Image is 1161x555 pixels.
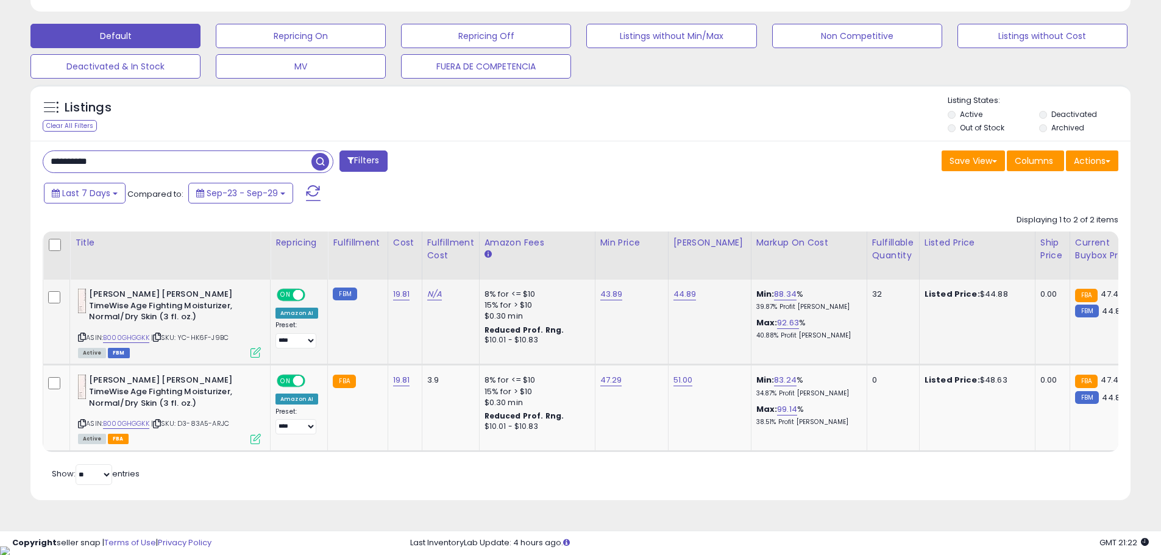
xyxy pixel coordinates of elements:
[1040,236,1065,262] div: Ship Price
[339,150,387,172] button: Filters
[304,290,323,300] span: OFF
[485,375,586,386] div: 8% for <= $10
[216,54,386,79] button: MV
[756,288,775,300] b: Min:
[485,249,492,260] small: Amazon Fees.
[756,331,857,340] p: 40.88% Profit [PERSON_NAME]
[1007,150,1064,171] button: Columns
[1101,288,1123,300] span: 47.49
[1015,155,1053,167] span: Columns
[600,236,663,249] div: Min Price
[756,404,857,426] div: %
[485,300,586,311] div: 15% for > $10
[427,236,474,262] div: Fulfillment Cost
[1102,305,1125,317] span: 44.88
[89,289,237,326] b: [PERSON_NAME] [PERSON_NAME] TimeWise Age Fighting Moisturizer, Normal/Dry Skin (3 fl. oz.)
[756,374,775,386] b: Min:
[485,411,564,421] b: Reduced Prof. Rng.
[333,288,357,300] small: FBM
[12,537,211,549] div: seller snap | |
[1051,122,1084,133] label: Archived
[925,289,1026,300] div: $44.88
[942,150,1005,171] button: Save View
[957,24,1127,48] button: Listings without Cost
[104,537,156,548] a: Terms of Use
[103,419,149,429] a: B000GHGGKK
[1075,236,1138,262] div: Current Buybox Price
[278,290,293,300] span: ON
[485,335,586,345] div: $10.01 - $10.83
[78,348,106,358] span: All listings currently available for purchase on Amazon
[1040,375,1060,386] div: 0.00
[756,317,857,340] div: %
[751,232,867,280] th: The percentage added to the cost of goods (COGS) that forms the calculator for Min & Max prices.
[777,317,799,329] a: 92.63
[12,537,57,548] strong: Copyright
[777,403,797,415] a: 99.14
[108,348,130,358] span: FBM
[78,289,86,313] img: 31aRJi9N7qL._SL40_.jpg
[1102,392,1125,403] span: 44.88
[78,434,106,444] span: All listings currently available for purchase on Amazon
[103,333,149,343] a: B000GHGGKK
[485,397,586,408] div: $0.30 min
[1075,289,1098,302] small: FBA
[151,333,229,342] span: | SKU: YC-HK6F-J9BC
[673,288,697,300] a: 44.89
[158,537,211,548] a: Privacy Policy
[275,408,318,435] div: Preset:
[1051,109,1097,119] label: Deactivated
[43,120,97,132] div: Clear All Filters
[774,374,797,386] a: 83.24
[600,374,622,386] a: 47.29
[393,374,410,386] a: 19.81
[151,419,229,428] span: | SKU: D3-83A5-ARJC
[75,236,265,249] div: Title
[872,289,910,300] div: 32
[275,321,318,348] div: Preset:
[275,394,318,405] div: Amazon AI
[1099,537,1149,548] span: 2025-10-7 21:22 GMT
[600,288,623,300] a: 43.89
[78,375,261,442] div: ASIN:
[1075,375,1098,388] small: FBA
[925,375,1026,386] div: $48.63
[1101,374,1123,386] span: 47.49
[127,188,183,200] span: Compared to:
[756,289,857,311] div: %
[30,24,201,48] button: Default
[756,375,857,397] div: %
[960,109,982,119] label: Active
[673,236,746,249] div: [PERSON_NAME]
[304,376,323,386] span: OFF
[52,468,140,479] span: Show: entries
[485,325,564,335] b: Reduced Prof. Rng.
[872,236,914,262] div: Fulfillable Quantity
[275,308,318,319] div: Amazon AI
[333,375,355,388] small: FBA
[65,99,112,116] h5: Listings
[1040,289,1060,300] div: 0.00
[401,54,571,79] button: FUERA DE COMPETENCIA
[207,187,278,199] span: Sep-23 - Sep-29
[960,122,1004,133] label: Out of Stock
[1075,391,1099,404] small: FBM
[756,236,862,249] div: Markup on Cost
[89,375,237,412] b: [PERSON_NAME] [PERSON_NAME] TimeWise Age Fighting Moisturizer, Normal/Dry Skin (3 fl. oz.)
[485,236,590,249] div: Amazon Fees
[410,537,1149,549] div: Last InventoryLab Update: 4 hours ago.
[78,375,86,399] img: 31aRJi9N7qL._SL40_.jpg
[278,376,293,386] span: ON
[485,386,586,397] div: 15% for > $10
[401,24,571,48] button: Repricing Off
[925,288,980,300] b: Listed Price:
[756,418,857,426] p: 38.51% Profit [PERSON_NAME]
[772,24,942,48] button: Non Competitive
[1017,214,1118,226] div: Displaying 1 to 2 of 2 items
[925,236,1030,249] div: Listed Price
[275,236,322,249] div: Repricing
[62,187,110,199] span: Last 7 Days
[427,288,442,300] a: N/A
[774,288,797,300] a: 88.34
[216,24,386,48] button: Repricing On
